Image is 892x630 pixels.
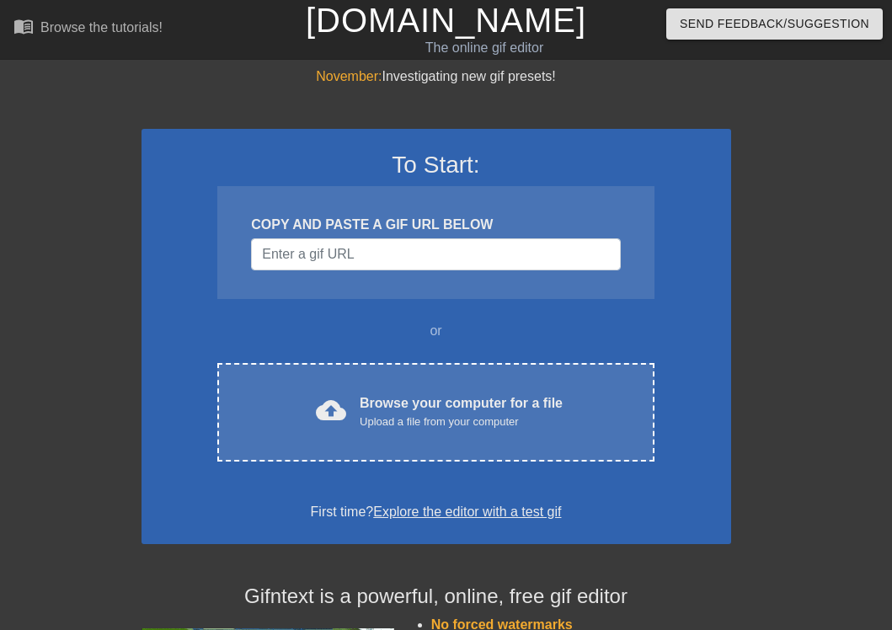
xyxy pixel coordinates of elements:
div: or [185,321,687,341]
h4: Gifntext is a powerful, online, free gif editor [142,585,731,609]
div: COPY AND PASTE A GIF URL BELOW [251,215,620,235]
div: Investigating new gif presets! [142,67,731,87]
span: menu_book [13,16,34,36]
div: Browse your computer for a file [360,393,563,430]
button: Send Feedback/Suggestion [666,8,883,40]
span: November: [316,69,382,83]
span: cloud_upload [316,395,346,425]
h3: To Start: [163,151,709,179]
div: Browse the tutorials! [40,20,163,35]
a: [DOMAIN_NAME] [306,2,586,39]
div: Upload a file from your computer [360,414,563,430]
a: Browse the tutorials! [13,16,163,42]
a: Explore the editor with a test gif [373,505,561,519]
div: First time? [163,502,709,522]
input: Username [251,238,620,270]
span: Send Feedback/Suggestion [680,13,869,35]
div: The online gif editor [306,38,663,58]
